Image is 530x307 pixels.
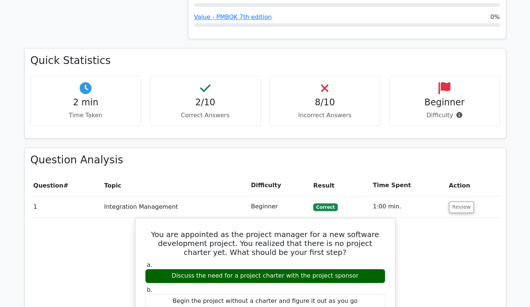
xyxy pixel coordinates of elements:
span: Correct [313,203,337,211]
h4: 8/10 [276,97,374,108]
th: Difficulty [248,175,310,196]
div: Discuss the need for a project charter with the project sponsor [145,269,385,283]
span: a. [147,261,152,268]
button: Review [449,201,474,213]
th: Result [310,175,370,196]
td: 1:00 min. [370,196,446,217]
p: Time Taken [37,111,135,120]
h4: 2/10 [156,97,254,108]
a: Value - PMBOK 7th edition [194,13,272,20]
span: Question [33,182,64,189]
p: Incorrect Answers [276,111,374,120]
td: Integration Management [101,196,248,217]
h5: You are appointed as the project manager for a new software development project. You realized tha... [144,230,386,257]
th: Time Spent [370,175,446,196]
h3: Quick Statistics [30,54,500,67]
span: 0% [490,13,500,22]
span: b. [147,286,152,293]
p: Correct Answers [156,111,254,120]
td: 1 [30,196,101,217]
h4: 2 min [37,97,135,108]
th: Topic [101,175,248,196]
h3: Question Analysis [30,154,500,166]
p: Difficulty [395,111,494,120]
h4: Beginner [395,97,494,108]
th: # [30,175,101,196]
td: Beginner [248,196,310,217]
th: Action [446,175,500,196]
